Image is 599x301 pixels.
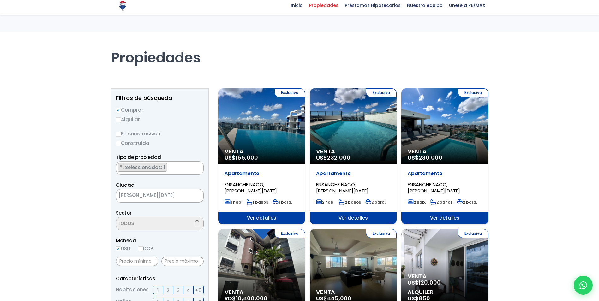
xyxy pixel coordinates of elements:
[197,163,200,169] span: ×
[196,163,200,169] button: Remove all items
[117,0,128,11] img: Logo de REMAX
[218,88,305,224] a: Exclusiva Venta US$165,000 Apartamento ENSANCHE NACO, [PERSON_NAME][DATE] 1 hab. 1 baños 1 parq. ...
[408,181,460,194] span: ENSANCHE NACO, [PERSON_NAME][DATE]
[225,181,277,194] span: ENSANCHE NACO, [PERSON_NAME][DATE]
[116,182,135,188] span: Ciudad
[419,154,442,162] span: 230,000
[327,154,350,162] span: 232,000
[419,279,441,286] span: 120,000
[274,229,305,238] span: Exclusiva
[187,286,190,294] span: 4
[288,1,306,10] span: Inicio
[458,229,488,238] span: Exclusiva
[316,199,334,205] span: 2 hab.
[118,163,167,172] li: APARTAMENTO
[316,148,390,155] span: Venta
[157,286,159,294] span: 1
[366,88,397,97] span: Exclusiva
[116,117,121,122] input: Alquilar
[408,154,442,162] span: US$
[116,154,161,161] span: Tipo de propiedad
[401,88,488,224] a: Exclusiva Venta US$230,000 Apartamento ENSANCHE NACO, [PERSON_NAME][DATE] 2 hab. 2 baños 2 parq. ...
[408,199,426,205] span: 2 hab.
[401,212,488,224] span: Ver detalles
[408,289,482,295] span: Alquiler
[446,1,488,10] span: Únete a RE/MAX
[116,237,204,245] span: Moneda
[116,132,121,137] input: En construcción
[116,191,188,200] span: SANTO DOMINGO DE GUZMÁN
[167,286,169,294] span: 2
[306,1,342,10] span: Propiedades
[177,286,180,294] span: 3
[116,210,132,216] span: Sector
[225,199,242,205] span: 1 hab.
[116,245,130,252] label: USD
[119,163,123,169] span: ×
[430,199,452,205] span: 2 baños
[116,108,121,113] input: Comprar
[116,106,204,114] label: Comprar
[316,289,390,295] span: Venta
[404,1,446,10] span: Nuestro equipo
[225,170,299,177] p: Apartamento
[247,199,268,205] span: 1 baños
[118,163,124,169] button: Remove item
[116,189,204,203] span: SANTO DOMINGO DE GUZMÁN
[195,286,201,294] span: +5
[116,130,204,138] label: En construcción
[116,257,158,266] input: Precio mínimo
[457,199,477,205] span: 2 parq.
[116,115,204,123] label: Alquilar
[342,1,404,10] span: Préstamos Hipotecarios
[161,257,204,266] input: Precio máximo
[116,139,204,147] label: Construida
[236,154,258,162] span: 165,000
[273,199,292,205] span: 1 parq.
[116,95,204,101] h2: Filtros de búsqueda
[316,170,390,177] p: Apartamento
[116,246,121,251] input: USD
[116,162,120,175] textarea: Search
[408,170,482,177] p: Apartamento
[408,273,482,280] span: Venta
[124,164,167,171] span: Seleccionados: 1
[365,199,386,205] span: 2 parq.
[310,88,397,224] a: Exclusiva Venta US$232,000 Apartamento ENSANCHE NACO, [PERSON_NAME][DATE] 2 hab. 2 baños 2 parq. ...
[116,274,204,282] p: Características
[408,148,482,155] span: Venta
[316,181,368,194] span: ENSANCHE NACO, [PERSON_NAME][DATE]
[194,193,197,199] span: ×
[138,246,143,251] input: DOP
[188,191,197,201] button: Remove all items
[274,88,305,97] span: Exclusiva
[116,217,177,231] textarea: Search
[225,154,258,162] span: US$
[138,245,153,252] label: DOP
[225,148,299,155] span: Venta
[116,141,121,146] input: Construida
[366,229,397,238] span: Exclusiva
[458,88,488,97] span: Exclusiva
[339,199,361,205] span: 2 baños
[408,279,441,286] span: US$
[316,154,350,162] span: US$
[310,212,397,224] span: Ver detalles
[111,32,488,66] h1: Propiedades
[218,212,305,224] span: Ver detalles
[116,286,149,294] span: Habitaciones
[225,289,299,295] span: Venta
